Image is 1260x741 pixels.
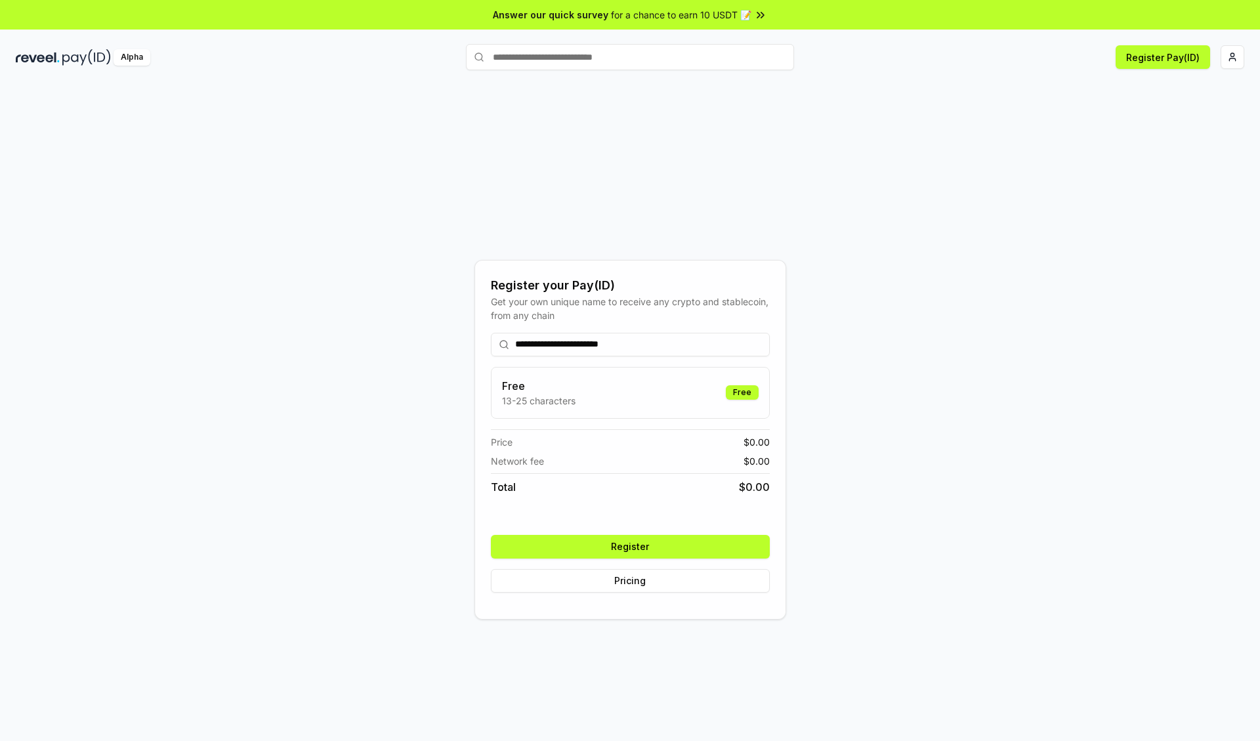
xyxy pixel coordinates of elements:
[62,49,111,66] img: pay_id
[744,454,770,468] span: $ 0.00
[1116,45,1210,69] button: Register Pay(ID)
[726,385,759,400] div: Free
[491,535,770,559] button: Register
[491,276,770,295] div: Register your Pay(ID)
[744,435,770,449] span: $ 0.00
[491,435,513,449] span: Price
[493,8,608,22] span: Answer our quick survey
[491,479,516,495] span: Total
[114,49,150,66] div: Alpha
[611,8,751,22] span: for a chance to earn 10 USDT 📝
[502,378,576,394] h3: Free
[502,394,576,408] p: 13-25 characters
[491,569,770,593] button: Pricing
[491,295,770,322] div: Get your own unique name to receive any crypto and stablecoin, from any chain
[739,479,770,495] span: $ 0.00
[16,49,60,66] img: reveel_dark
[491,454,544,468] span: Network fee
